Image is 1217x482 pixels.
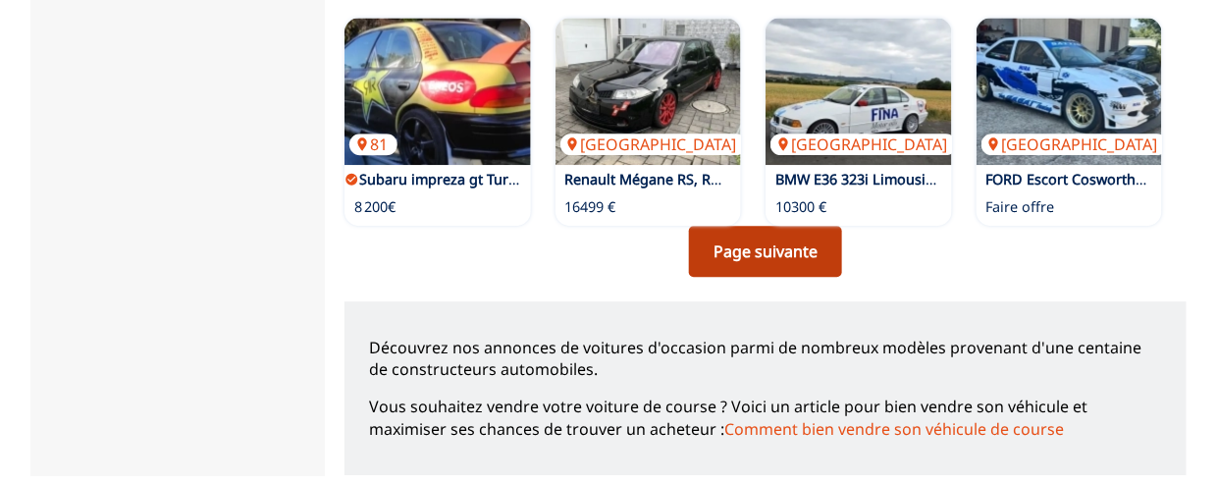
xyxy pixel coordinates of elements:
p: 8 200€ [354,197,396,217]
a: Subaru impreza gt Turbo [359,170,526,188]
a: BMW E36 323i Limousine Tracktool KW V3 Protrack ONE [775,170,1148,188]
a: BMW E36 323i Limousine Tracktool KW V3 Protrack ONE[GEOGRAPHIC_DATA] [766,18,952,165]
img: Subaru impreza gt Turbo [344,18,531,165]
p: [GEOGRAPHIC_DATA] [560,134,747,155]
p: Découvrez nos annonces de voitures d'occasion parmi de nombreux modèles provenant d'une centaine ... [369,337,1162,381]
p: [GEOGRAPHIC_DATA] [981,134,1168,155]
a: Comment bien vendre son véhicule de course [724,418,1064,440]
img: BMW E36 323i Limousine Tracktool KW V3 Protrack ONE [766,18,952,165]
p: 81 [349,134,397,155]
p: Vous souhaitez vendre votre voiture de course ? Voici un article pour bien vendre son véhicule et... [369,396,1162,440]
a: FORD Escort Cosworth PROTO by Gabat[GEOGRAPHIC_DATA] [977,18,1163,165]
p: 16499 € [565,197,616,217]
a: Renault Mégane RS, Renault Sport [565,170,794,188]
img: Renault Mégane RS, Renault Sport [556,18,742,165]
p: 10300 € [775,197,826,217]
a: Subaru impreza gt Turbo 81 [344,18,531,165]
p: [GEOGRAPHIC_DATA] [770,134,957,155]
img: FORD Escort Cosworth PROTO by Gabat [977,18,1163,165]
a: Page suivante [689,226,842,277]
a: Renault Mégane RS, Renault Sport[GEOGRAPHIC_DATA] [556,18,742,165]
p: Faire offre [986,197,1055,217]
